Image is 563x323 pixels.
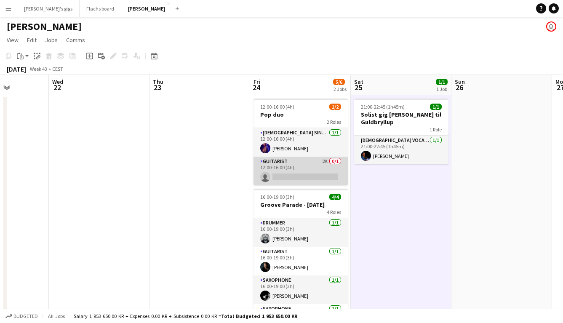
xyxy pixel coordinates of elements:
[74,313,297,319] div: Salary 1 953 650.00 KR + Expenses 0.00 KR + Subsistence 0.00 KR =
[354,111,448,126] h3: Solist gig [PERSON_NAME] til Guldbryllup
[253,78,260,85] span: Fri
[253,201,348,208] h3: Groove Parade - [DATE]
[45,36,58,44] span: Jobs
[52,78,63,85] span: Wed
[430,104,442,110] span: 1/1
[252,83,260,92] span: 24
[66,36,85,44] span: Comms
[436,86,447,92] div: 1 Job
[253,275,348,304] app-card-role: Saxophone1/116:00-19:00 (3h)[PERSON_NAME]
[329,194,341,200] span: 4/4
[27,36,37,44] span: Edit
[63,35,88,45] a: Comms
[253,99,348,185] app-job-card: 12:00-16:00 (4h)1/2Pop duo2 Roles[DEMOGRAPHIC_DATA] Singer1/112:00-16:00 (4h)[PERSON_NAME]Guitari...
[253,218,348,247] app-card-role: Drummer1/116:00-19:00 (3h)[PERSON_NAME]
[354,136,448,164] app-card-role: [DEMOGRAPHIC_DATA] Vocal + Guitar1/121:00-22:45 (1h45m)[PERSON_NAME]
[28,66,49,72] span: Week 43
[152,83,163,92] span: 23
[455,78,465,85] span: Sun
[327,119,341,125] span: 2 Roles
[327,209,341,215] span: 4 Roles
[153,78,163,85] span: Thu
[354,99,448,164] app-job-card: 21:00-22:45 (1h45m)1/1Solist gig [PERSON_NAME] til Guldbryllup1 Role[DEMOGRAPHIC_DATA] Vocal + Gu...
[253,189,348,313] app-job-card: 16:00-19:00 (3h)4/4Groove Parade - [DATE]4 RolesDrummer1/116:00-19:00 (3h)[PERSON_NAME]Guitarist1...
[42,35,61,45] a: Jobs
[454,83,465,92] span: 26
[253,247,348,275] app-card-role: Guitarist1/116:00-19:00 (3h)[PERSON_NAME]
[7,65,26,73] div: [DATE]
[333,79,345,85] span: 5/6
[260,194,294,200] span: 16:00-19:00 (3h)
[221,313,297,319] span: Total Budgeted 1 953 650.00 KR
[121,0,172,17] button: [PERSON_NAME]
[354,78,363,85] span: Sat
[253,111,348,118] h3: Pop duo
[260,104,294,110] span: 12:00-16:00 (4h)
[436,79,448,85] span: 1/1
[80,0,121,17] button: Flachs board
[7,36,19,44] span: View
[3,35,22,45] a: View
[329,104,341,110] span: 1/2
[253,128,348,157] app-card-role: [DEMOGRAPHIC_DATA] Singer1/112:00-16:00 (4h)[PERSON_NAME]
[17,0,80,17] button: [PERSON_NAME]'s gigs
[51,83,63,92] span: 22
[361,104,405,110] span: 21:00-22:45 (1h45m)
[52,66,63,72] div: CEST
[546,21,556,32] app-user-avatar: Asger Søgaard Hajslund
[4,312,39,321] button: Budgeted
[253,157,348,185] app-card-role: Guitarist2A0/112:00-16:00 (4h)
[430,126,442,133] span: 1 Role
[46,313,67,319] span: All jobs
[7,20,82,33] h1: [PERSON_NAME]
[13,313,38,319] span: Budgeted
[24,35,40,45] a: Edit
[353,83,363,92] span: 25
[334,86,347,92] div: 2 Jobs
